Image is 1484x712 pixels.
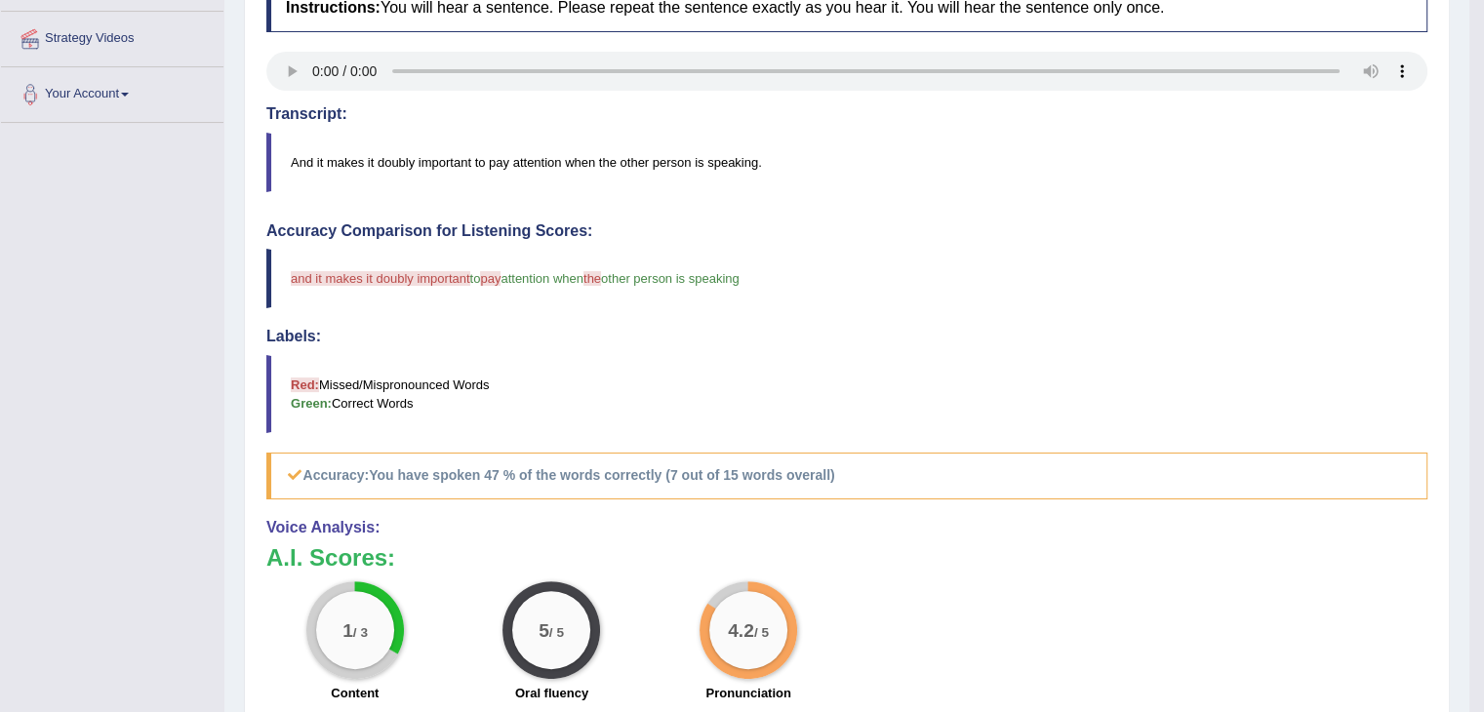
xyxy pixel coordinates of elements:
[266,328,1427,345] h4: Labels:
[754,624,769,639] small: / 5
[266,222,1427,240] h4: Accuracy Comparison for Listening Scores:
[266,105,1427,123] h4: Transcript:
[291,377,319,392] b: Red:
[291,271,470,286] span: and it makes it doubly important
[583,271,601,286] span: the
[728,618,754,640] big: 4.2
[470,271,481,286] span: to
[369,467,834,483] b: You have spoken 47 % of the words correctly (7 out of 15 words overall)
[266,355,1427,433] blockquote: Missed/Mispronounced Words Correct Words
[266,544,395,571] b: A.I. Scores:
[601,271,740,286] span: other person is speaking
[1,12,223,60] a: Strategy Videos
[291,396,332,411] b: Green:
[266,133,1427,192] blockquote: And it makes it doubly important to pay attention when the other person is speaking.
[515,684,588,702] label: Oral fluency
[540,618,550,640] big: 5
[342,618,353,640] big: 1
[705,684,790,702] label: Pronunciation
[1,67,223,116] a: Your Account
[266,453,1427,498] h5: Accuracy:
[266,519,1427,536] h4: Voice Analysis:
[549,624,564,639] small: / 5
[480,271,501,286] span: pay
[501,271,583,286] span: attention when
[353,624,368,639] small: / 3
[331,684,379,702] label: Content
